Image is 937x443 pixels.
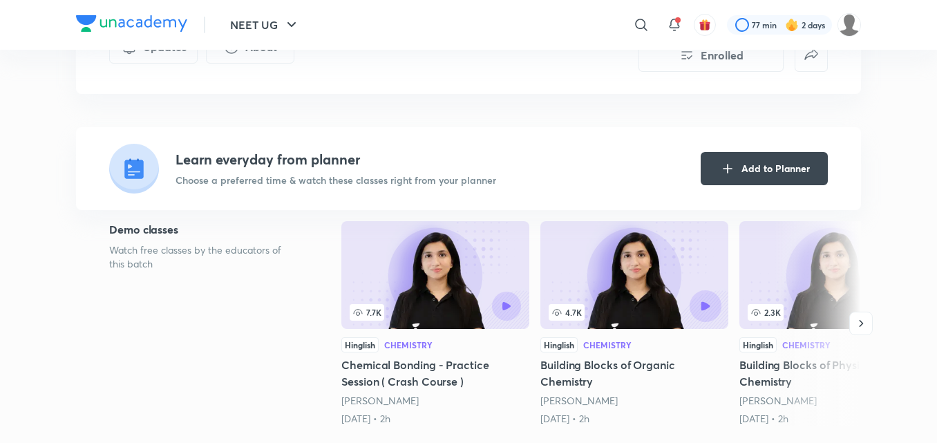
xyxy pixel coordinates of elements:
[540,221,728,426] a: 4.7KHinglishChemistryBuilding Blocks of Organic Chemistry[PERSON_NAME][DATE] • 2h
[748,304,784,321] span: 2.3K
[739,357,927,390] h5: Building Blocks of Physical Chemistry
[76,15,187,35] a: Company Logo
[540,394,728,408] div: Akansha Karnwal
[540,394,618,407] a: [PERSON_NAME]
[739,394,927,408] div: Akansha Karnwal
[341,221,529,426] a: Chemical Bonding - Practice Session ( Crash Course )
[837,13,861,37] img: Tarmanjot Singh
[76,15,187,32] img: Company Logo
[341,394,419,407] a: [PERSON_NAME]
[176,173,496,187] p: Choose a preferred time & watch these classes right from your planner
[701,152,828,185] button: Add to Planner
[222,11,308,39] button: NEET UG
[341,221,529,426] a: 7.7KHinglishChemistryChemical Bonding - Practice Session ( Crash Course )[PERSON_NAME][DATE] • 2h
[341,412,529,426] div: 12th Mar • 2h
[739,221,927,426] a: Building Blocks of Physical Chemistry
[341,394,529,408] div: Akansha Karnwal
[176,149,496,170] h4: Learn everyday from planner
[739,337,777,352] div: Hinglish
[540,337,578,352] div: Hinglish
[540,412,728,426] div: 23rd May • 2h
[795,39,828,72] button: false
[109,243,297,271] p: Watch free classes by the educators of this batch
[384,341,433,349] div: Chemistry
[341,357,529,390] h5: Chemical Bonding - Practice Session ( Crash Course )
[549,304,585,321] span: 4.7K
[109,221,297,238] h5: Demo classes
[583,341,632,349] div: Chemistry
[694,14,716,36] button: avatar
[540,357,728,390] h5: Building Blocks of Organic Chemistry
[785,18,799,32] img: streak
[341,337,379,352] div: Hinglish
[540,221,728,426] a: Building Blocks of Organic Chemistry
[739,394,817,407] a: [PERSON_NAME]
[739,412,927,426] div: 24th May • 2h
[699,19,711,31] img: avatar
[638,39,784,72] button: Enrolled
[350,304,384,321] span: 7.7K
[739,221,927,426] a: 2.3KHinglishChemistryBuilding Blocks of Physical Chemistry[PERSON_NAME][DATE] • 2h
